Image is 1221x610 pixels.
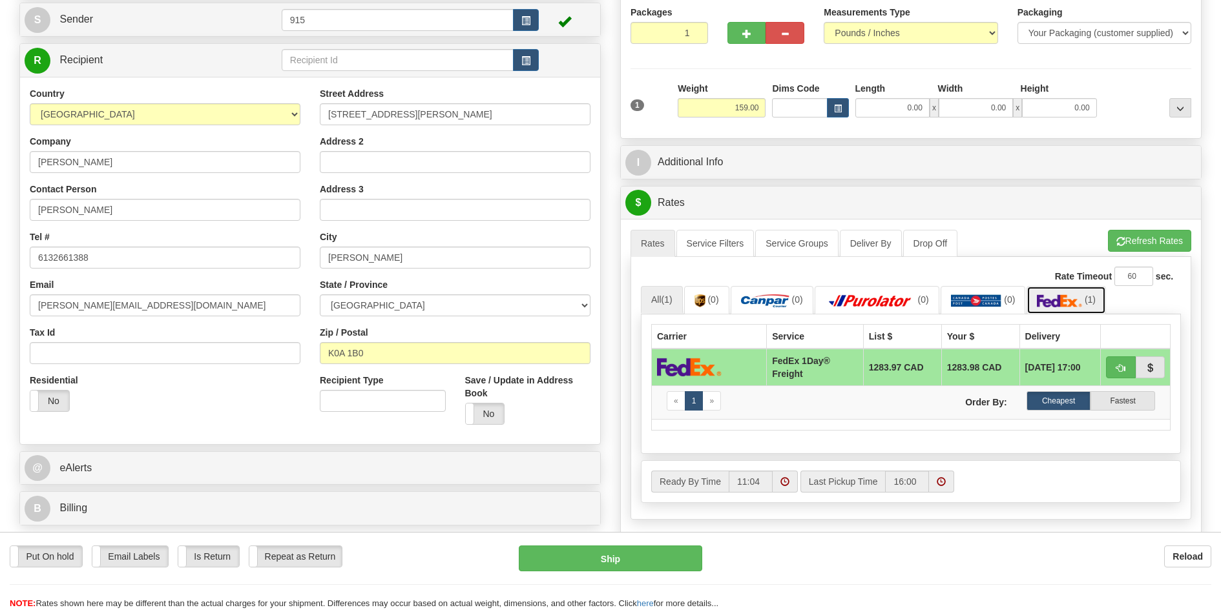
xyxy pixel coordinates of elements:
input: Recipient Id [282,49,514,71]
a: S Sender [25,6,282,33]
span: x [930,98,939,117]
a: $Rates [625,190,1196,216]
div: ... [1169,98,1191,117]
label: Packaging [1018,6,1063,19]
label: Contact Person [30,183,96,196]
label: Email [30,278,54,291]
a: Service Filters [676,230,755,257]
td: 1283.98 CAD [941,349,1019,386]
span: $ [625,190,651,216]
b: Reload [1173,551,1203,562]
span: R [25,48,50,74]
span: (1) [1085,294,1096,305]
span: @ [25,455,50,481]
label: Last Pickup Time [800,471,886,493]
span: 1 [631,99,644,111]
img: FedEx Express® [1037,294,1082,307]
label: Width [938,82,963,95]
span: S [25,7,50,33]
img: Canpar [741,294,789,307]
a: IAdditional Info [625,149,1196,176]
span: Recipient [59,54,103,65]
td: FedEx 1Day® Freight [767,349,864,386]
span: x [1013,98,1022,117]
span: (0) [707,294,718,305]
label: No [30,391,69,411]
label: Fastest [1091,391,1155,411]
img: Purolator [825,294,915,307]
button: Ship [519,545,703,571]
th: Delivery [1019,324,1100,349]
span: (1) [662,294,673,305]
label: Dims Code [772,82,819,95]
label: Zip / Postal [320,326,368,339]
label: State / Province [320,278,388,291]
label: Rate Timeout [1055,270,1112,283]
a: 1 [685,391,704,411]
label: Address 2 [320,135,364,148]
label: Street Address [320,87,384,100]
input: Enter a location [320,103,590,125]
th: Carrier [652,324,767,349]
span: Sender [59,14,93,25]
label: Residential [30,374,78,387]
label: Put On hold [10,546,82,567]
span: [DATE] 17:00 [1025,361,1081,374]
a: Next [702,391,721,411]
label: Country [30,87,65,100]
label: City [320,230,337,243]
a: Previous [667,391,685,411]
a: Rates [631,230,675,257]
span: « [674,396,678,405]
span: NOTE: [10,598,36,608]
span: (0) [791,294,802,305]
label: Company [30,135,71,148]
label: No [466,403,505,424]
a: Service Groups [755,230,838,257]
label: Repeat as Return [249,546,342,567]
label: Email Labels [92,546,168,567]
img: UPS [694,294,705,307]
label: sec. [1156,270,1173,283]
span: Billing [59,502,87,513]
input: Sender Id [282,9,514,31]
label: Measurements Type [824,6,910,19]
th: Service [767,324,864,349]
span: B [25,496,50,522]
label: Height [1021,82,1049,95]
button: Reload [1164,545,1211,567]
a: here [637,598,654,608]
label: Ready By Time [651,471,729,493]
label: Order By: [911,391,1017,409]
a: All [641,286,683,313]
button: Refresh Rates [1108,230,1191,252]
span: I [625,150,651,176]
img: FedEx Express® [657,358,722,376]
label: Save / Update in Address Book [465,374,591,400]
a: R Recipient [25,47,253,74]
label: Recipient Type [320,374,384,387]
label: Tel # [30,230,50,243]
span: » [709,396,714,405]
label: Packages [631,6,673,19]
th: List $ [863,324,941,349]
label: Is Return [178,546,239,567]
a: @ eAlerts [25,455,596,482]
a: Drop Off [903,230,958,257]
span: eAlerts [59,462,92,473]
th: Your $ [941,324,1019,349]
a: Deliver By [840,230,902,257]
img: Canada Post [951,294,1002,307]
span: (0) [1004,294,1015,305]
td: 1283.97 CAD [863,349,941,386]
a: B Billing [25,495,596,522]
label: Address 3 [320,183,364,196]
label: Weight [678,82,707,95]
label: Length [855,82,886,95]
label: Cheapest [1027,391,1091,411]
span: (0) [917,294,928,305]
label: Tax Id [30,326,55,339]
